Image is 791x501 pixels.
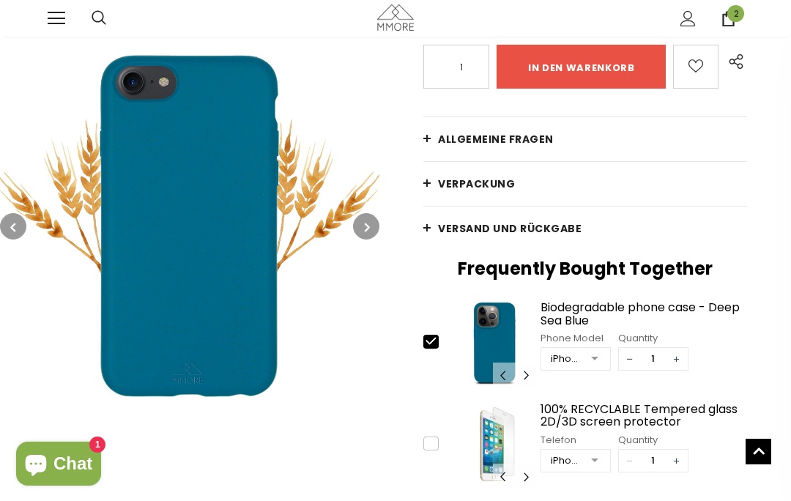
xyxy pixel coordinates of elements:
[438,221,582,236] span: Versand und Rückgabe
[551,352,581,366] div: iPhone 14 Pro Max
[618,331,688,346] div: Quantity
[12,442,105,489] inbox-online-store-chat: Onlineshop-Chat von Shopify
[423,258,747,280] h2: Frequently Bought Together
[453,297,536,388] img: Biodegradable phone case - Deep Sea Blue image 9
[721,11,736,26] a: 2
[541,301,747,327] a: Biodegradable phone case - Deep Sea Blue
[666,348,688,370] span: +
[497,45,666,89] input: in den warenkorb
[541,331,611,346] div: Phone Model
[423,207,747,250] a: Versand und Rückgabe
[727,5,744,22] span: 2
[619,348,641,370] span: −
[438,132,554,146] span: Allgemeine Fragen
[423,162,747,206] a: Verpackung
[423,117,747,161] a: Allgemeine Fragen
[438,177,515,191] span: Verpackung
[541,403,747,428] a: 100% RECYCLABLE Tempered glass 2D/3D screen protector
[377,4,414,30] img: MMORE Cases
[453,399,536,490] img: Screen Protector iPhone SE 2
